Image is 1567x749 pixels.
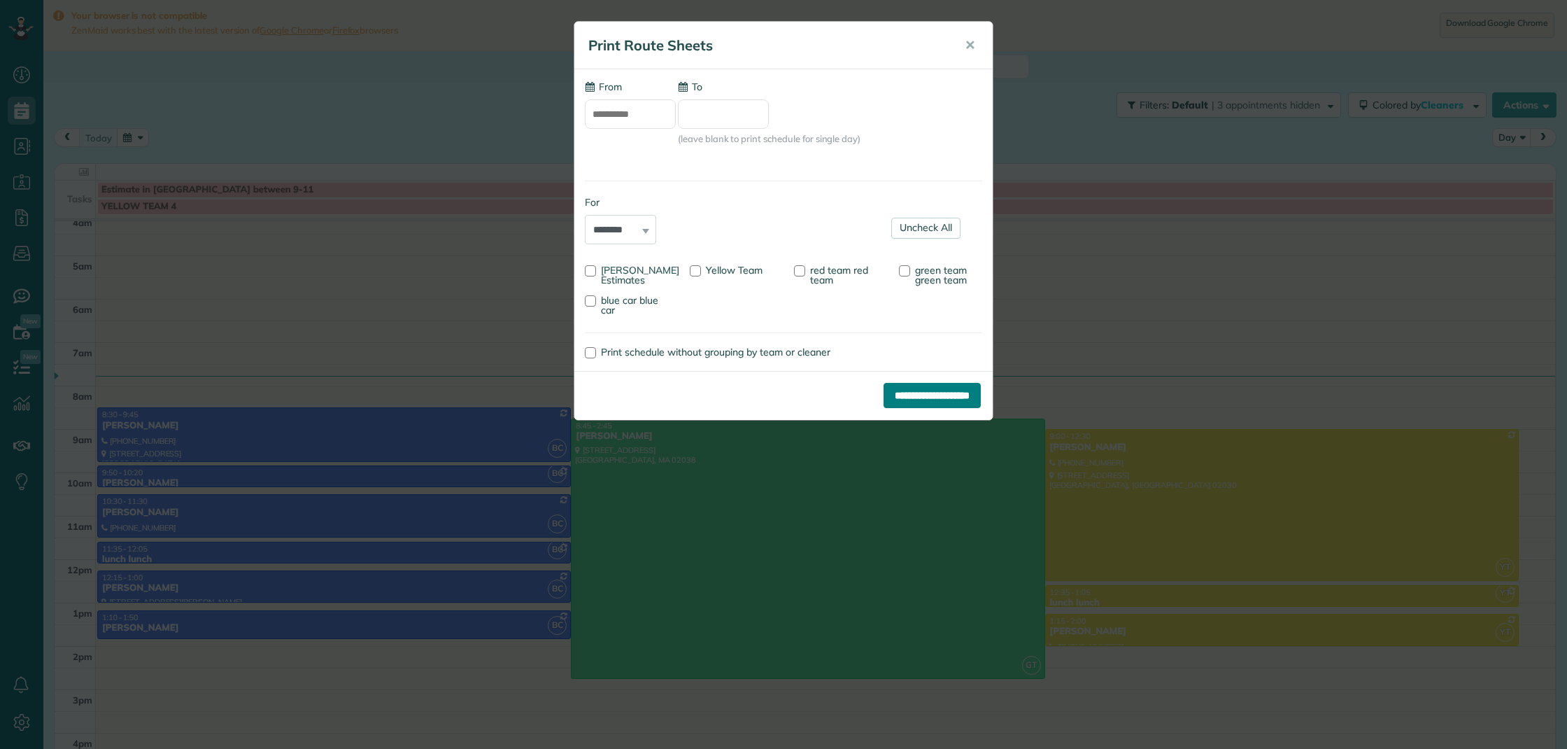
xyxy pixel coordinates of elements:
h5: Print Route Sheets [588,36,945,55]
span: (leave blank to print schedule for single day) [678,132,860,146]
label: From [585,80,622,94]
label: To [678,80,702,94]
label: For [585,195,656,209]
span: green team green team [915,264,967,286]
span: ✕ [965,37,975,53]
span: blue car blue car [601,294,658,316]
span: [PERSON_NAME] Estimates [601,264,679,286]
span: Yellow Team [706,264,763,276]
span: red team red team [810,264,868,286]
span: Print schedule without grouping by team or cleaner [601,346,830,358]
a: Uncheck All [891,218,960,239]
